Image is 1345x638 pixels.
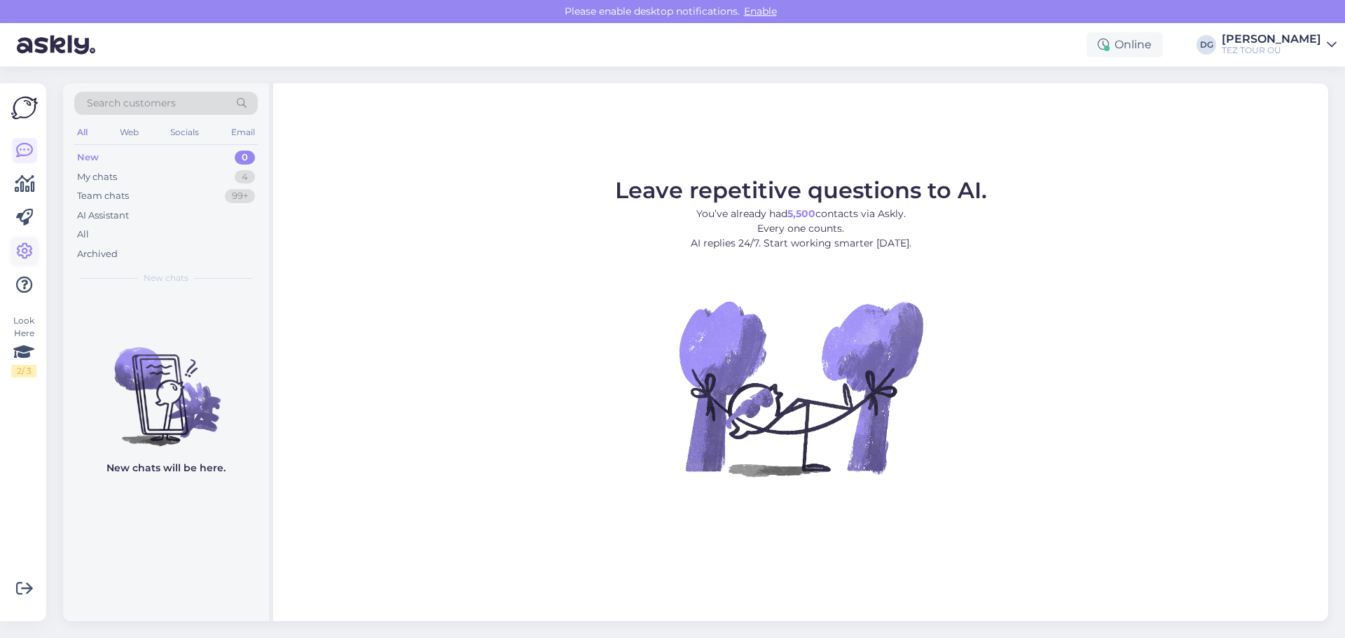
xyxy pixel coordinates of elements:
[167,123,202,141] div: Socials
[615,207,987,251] p: You’ve already had contacts via Askly. Every one counts. AI replies 24/7. Start working smarter [...
[77,189,129,203] div: Team chats
[675,262,927,514] img: No Chat active
[117,123,142,141] div: Web
[87,96,176,111] span: Search customers
[740,5,781,18] span: Enable
[235,170,255,184] div: 4
[74,123,90,141] div: All
[77,228,89,242] div: All
[1222,34,1321,45] div: [PERSON_NAME]
[228,123,258,141] div: Email
[1087,32,1163,57] div: Online
[77,209,129,223] div: AI Assistant
[63,322,269,448] img: No chats
[1222,34,1337,56] a: [PERSON_NAME]TEZ TOUR OÜ
[11,365,36,377] div: 2 / 3
[225,189,255,203] div: 99+
[77,247,118,261] div: Archived
[11,314,36,377] div: Look Here
[77,170,117,184] div: My chats
[235,151,255,165] div: 0
[144,272,188,284] span: New chats
[11,95,38,121] img: Askly Logo
[1222,45,1321,56] div: TEZ TOUR OÜ
[787,207,815,220] b: 5,500
[77,151,99,165] div: New
[106,461,226,476] p: New chats will be here.
[1196,35,1216,55] div: DG
[615,176,987,204] span: Leave repetitive questions to AI.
